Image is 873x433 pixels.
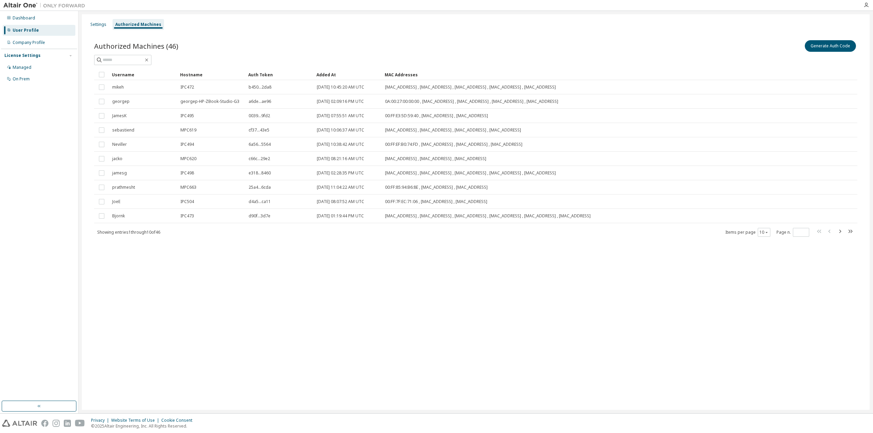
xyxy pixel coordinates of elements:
[317,113,364,119] span: [DATE] 07:55:51 AM UTC
[13,76,30,82] div: On Prem
[112,84,124,90] span: mikeh
[180,170,194,176] span: IPC498
[41,420,48,427] img: facebook.svg
[180,199,194,204] span: IPC504
[249,127,269,133] span: cf37...43e5
[180,142,194,147] span: IPC494
[317,142,364,147] span: [DATE] 10:38:42 AM UTC
[94,41,178,51] span: Authorized Machines (46)
[111,418,161,423] div: Website Terms of Use
[249,142,271,147] span: 6a56...5564
[317,156,364,161] span: [DATE] 08:21:16 AM UTC
[53,420,60,427] img: instagram.svg
[91,418,111,423] div: Privacy
[249,213,270,219] span: d90f...3d7e
[385,113,488,119] span: 00:FF:E3:5D:59:40 , [MAC_ADDRESS] , [MAC_ADDRESS]
[180,185,196,190] span: MPC663
[180,127,196,133] span: MPC619
[112,99,130,104] span: georgep
[180,113,194,119] span: IPC495
[317,170,364,176] span: [DATE] 02:28:35 PM UTC
[249,199,271,204] span: d4a5...ca11
[385,69,786,80] div: MAC Addresses
[180,99,239,104] span: georgep-HP-ZBook-Studio-G3
[248,69,311,80] div: Auth Token
[725,228,770,237] span: Items per page
[112,113,127,119] span: JamesK
[385,185,488,190] span: 00:FF:85:94:B6:8E , [MAC_ADDRESS] , [MAC_ADDRESS]
[115,22,161,27] div: Authorized Machines
[316,69,379,80] div: Added At
[317,199,364,204] span: [DATE] 08:07:52 AM UTC
[249,185,271,190] span: 25a4...6cda
[180,156,196,161] span: MPC620
[3,2,89,9] img: Altair One
[4,53,41,58] div: License Settings
[385,99,558,104] span: 0A:00:27:00:00:00 , [MAC_ADDRESS] , [MAC_ADDRESS] , [MAC_ADDRESS] , [MAC_ADDRESS]
[180,69,243,80] div: Hostname
[385,142,522,147] span: 00:FF:EF:B0:74:FD , [MAC_ADDRESS] , [MAC_ADDRESS] , [MAC_ADDRESS]
[13,15,35,21] div: Dashboard
[13,28,39,33] div: User Profile
[112,185,135,190] span: prathmesht
[805,40,856,52] button: Generate Auth Code
[180,213,194,219] span: IPC473
[97,229,160,235] span: Showing entries 1 through 10 of 46
[13,40,45,45] div: Company Profile
[385,170,556,176] span: [MAC_ADDRESS] , [MAC_ADDRESS] , [MAC_ADDRESS] , [MAC_ADDRESS] , [MAC_ADDRESS]
[91,423,196,429] p: © 2025 Altair Engineering, Inc. All Rights Reserved.
[385,156,486,161] span: [MAC_ADDRESS] , [MAC_ADDRESS] , [MAC_ADDRESS]
[759,230,769,235] button: 10
[249,84,271,90] span: b450...2da8
[90,22,106,27] div: Settings
[317,185,364,190] span: [DATE] 11:04:22 AM UTC
[112,170,127,176] span: jamesg
[75,420,85,427] img: youtube.svg
[385,84,556,90] span: [MAC_ADDRESS] , [MAC_ADDRESS] , [MAC_ADDRESS] , [MAC_ADDRESS] , [MAC_ADDRESS]
[112,142,127,147] span: Neviller
[317,127,364,133] span: [DATE] 10:06:37 AM UTC
[385,127,521,133] span: [MAC_ADDRESS] , [MAC_ADDRESS] , [MAC_ADDRESS] , [MAC_ADDRESS]
[249,113,270,119] span: 0039...9fd2
[2,420,37,427] img: altair_logo.svg
[776,228,809,237] span: Page n.
[112,213,125,219] span: Bjornk
[180,84,194,90] span: IPC472
[13,65,31,70] div: Managed
[317,84,364,90] span: [DATE] 10:45:20 AM UTC
[161,418,196,423] div: Cookie Consent
[112,156,122,161] span: jacko
[112,127,134,133] span: sebastiend
[249,170,271,176] span: e318...8460
[385,213,591,219] span: [MAC_ADDRESS] , [MAC_ADDRESS] , [MAC_ADDRESS] , [MAC_ADDRESS] , [MAC_ADDRESS] , [MAC_ADDRESS]
[317,99,364,104] span: [DATE] 02:09:16 PM UTC
[249,99,271,104] span: a6de...ae96
[249,156,270,161] span: c66c...29e2
[64,420,71,427] img: linkedin.svg
[112,69,175,80] div: Username
[317,213,364,219] span: [DATE] 01:19:44 PM UTC
[112,199,120,204] span: JoeE
[385,199,487,204] span: 00:FF:7F:EC:71:06 , [MAC_ADDRESS] , [MAC_ADDRESS]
